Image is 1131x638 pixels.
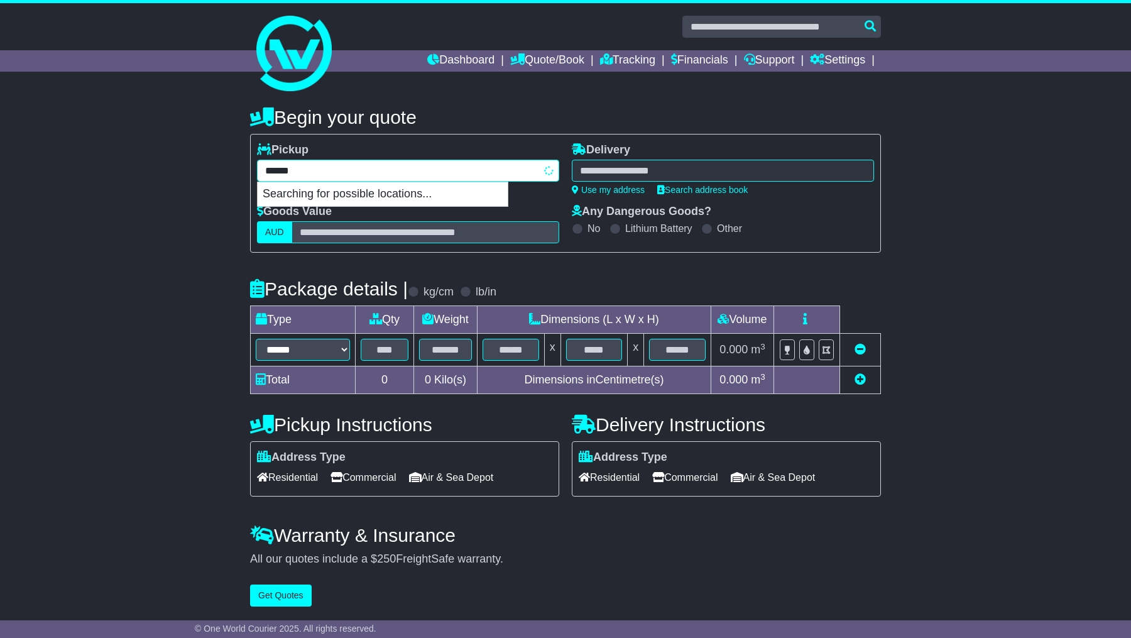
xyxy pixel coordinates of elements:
[731,468,816,487] span: Air & Sea Depot
[250,553,881,566] div: All our quotes include a $ FreightSafe warranty.
[572,143,630,157] label: Delivery
[572,205,711,219] label: Any Dangerous Goods?
[414,306,478,334] td: Weight
[711,306,773,334] td: Volume
[572,414,881,435] h4: Delivery Instructions
[250,278,408,299] h4: Package details |
[810,50,865,72] a: Settings
[477,366,711,394] td: Dimensions in Centimetre(s)
[250,107,881,128] h4: Begin your quote
[579,468,640,487] span: Residential
[195,624,376,634] span: © One World Courier 2025. All rights reserved.
[414,366,478,394] td: Kilo(s)
[855,343,866,356] a: Remove this item
[760,342,765,351] sup: 3
[744,50,795,72] a: Support
[257,451,346,465] label: Address Type
[628,334,644,366] td: x
[425,373,431,386] span: 0
[477,306,711,334] td: Dimensions (L x W x H)
[251,366,356,394] td: Total
[719,343,748,356] span: 0.000
[476,285,496,299] label: lb/in
[760,372,765,382] sup: 3
[356,366,414,394] td: 0
[250,414,559,435] h4: Pickup Instructions
[258,182,508,206] p: Searching for possible locations...
[510,50,584,72] a: Quote/Book
[652,468,718,487] span: Commercial
[579,451,667,465] label: Address Type
[250,585,312,607] button: Get Quotes
[409,468,494,487] span: Air & Sea Depot
[544,334,560,366] td: x
[257,143,309,157] label: Pickup
[717,223,742,234] label: Other
[657,185,748,195] a: Search address book
[356,306,414,334] td: Qty
[331,468,396,487] span: Commercial
[855,373,866,386] a: Add new item
[257,468,318,487] span: Residential
[257,205,332,219] label: Goods Value
[625,223,692,234] label: Lithium Battery
[423,285,454,299] label: kg/cm
[257,221,292,243] label: AUD
[751,373,765,386] span: m
[719,373,748,386] span: 0.000
[671,50,728,72] a: Financials
[600,50,655,72] a: Tracking
[751,343,765,356] span: m
[251,306,356,334] td: Type
[587,223,600,234] label: No
[377,553,396,565] span: 250
[572,185,645,195] a: Use my address
[427,50,494,72] a: Dashboard
[250,525,881,546] h4: Warranty & Insurance
[257,160,559,182] typeahead: Please provide city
